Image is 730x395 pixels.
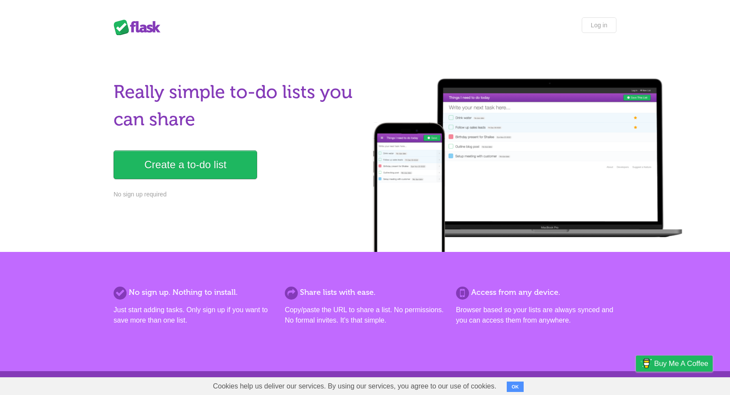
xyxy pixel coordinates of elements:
h2: Access from any device. [456,287,616,298]
a: Buy me a coffee [636,356,713,372]
p: Copy/paste the URL to share a list. No permissions. No formal invites. It's that simple. [285,305,445,326]
p: Browser based so your lists are always synced and you can access them from anywhere. [456,305,616,326]
span: Buy me a coffee [654,356,708,371]
p: Just start adding tasks. Only sign up if you want to save more than one list. [114,305,274,326]
span: Cookies help us deliver our services. By using our services, you agree to our use of cookies. [204,378,505,395]
button: OK [507,382,524,392]
a: Create a to-do list [114,150,257,179]
img: Buy me a coffee [640,356,652,371]
p: No sign up required [114,190,360,199]
h1: Really simple to-do lists you can share [114,78,360,133]
div: Flask Lists [114,20,166,35]
h2: Share lists with ease. [285,287,445,298]
a: Log in [582,17,616,33]
h2: No sign up. Nothing to install. [114,287,274,298]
